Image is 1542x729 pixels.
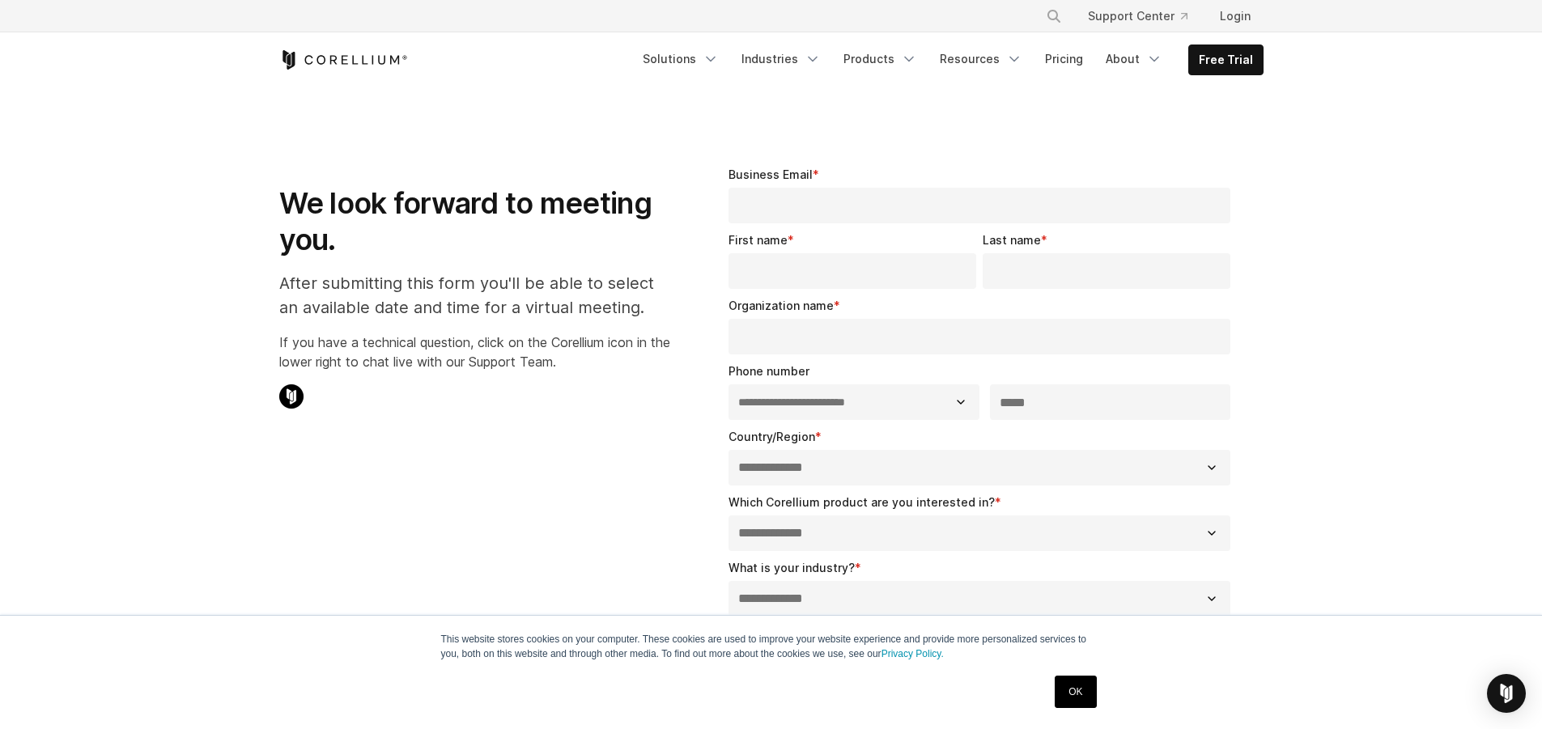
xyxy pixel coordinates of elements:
a: Resources [930,45,1032,74]
img: Corellium Chat Icon [279,384,304,409]
a: Login [1207,2,1264,31]
div: Navigation Menu [1026,2,1264,31]
div: Navigation Menu [633,45,1264,75]
a: Corellium Home [279,50,408,70]
a: Support Center [1075,2,1200,31]
a: About [1096,45,1172,74]
span: Phone number [729,364,809,378]
button: Search [1039,2,1068,31]
p: After submitting this form you'll be able to select an available date and time for a virtual meet... [279,271,670,320]
a: Products [834,45,927,74]
a: Pricing [1035,45,1093,74]
span: Which Corellium product are you interested in? [729,495,995,509]
span: What is your industry? [729,561,855,574]
a: OK [1055,676,1096,708]
a: Industries [732,45,830,74]
span: First name [729,233,788,247]
a: Solutions [633,45,729,74]
a: Free Trial [1189,45,1263,74]
p: If you have a technical question, click on the Corellium icon in the lower right to chat live wit... [279,333,670,371]
span: Last name [983,233,1041,247]
p: This website stores cookies on your computer. These cookies are used to improve your website expe... [441,632,1102,661]
span: Business Email [729,167,813,181]
a: Privacy Policy. [881,648,944,659]
span: Country/Region [729,430,815,443]
h1: We look forward to meeting you. [279,185,670,258]
span: Organization name [729,299,834,312]
div: Open Intercom Messenger [1487,674,1526,713]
